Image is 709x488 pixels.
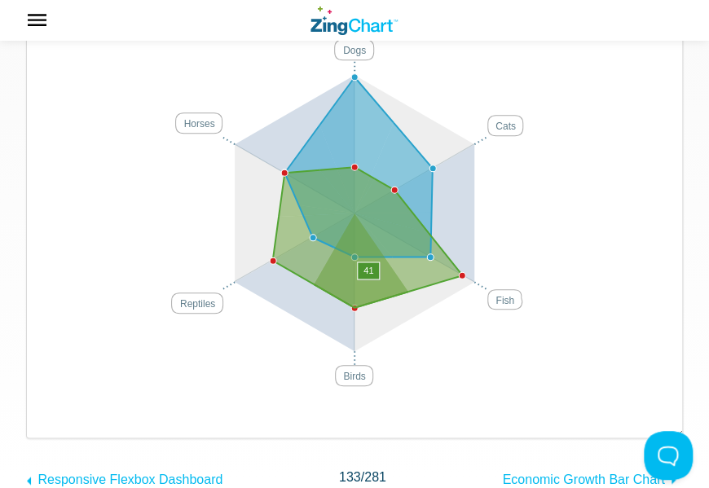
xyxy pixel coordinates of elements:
a: ZingChart Logo. Click to return to the homepage [310,7,398,35]
span: Responsive Flexbox Dashboard [37,473,222,486]
span: 133 [339,470,361,484]
span: / [339,466,386,488]
span: Economic Growth Bar Chart [502,473,664,486]
span: 281 [364,470,386,484]
iframe: Toggle Customer Support [644,431,693,480]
